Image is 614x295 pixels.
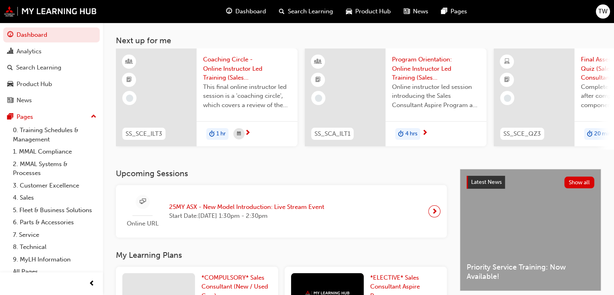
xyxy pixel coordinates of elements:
[10,158,100,179] a: 2. MMAL Systems & Processes
[587,129,593,139] span: duration-icon
[17,47,42,56] div: Analytics
[7,97,13,104] span: news-icon
[10,229,100,241] a: 7. Service
[3,44,100,59] a: Analytics
[220,3,272,20] a: guage-iconDashboard
[140,197,146,207] span: sessionType_ONLINE_URL-icon
[10,216,100,229] a: 6. Parts & Accessories
[7,32,13,39] span: guage-icon
[3,27,100,42] a: Dashboard
[209,129,215,139] span: duration-icon
[116,251,447,260] h3: My Learning Plans
[17,96,32,105] div: News
[7,48,13,55] span: chart-icon
[126,57,132,67] span: learningResourceType_INSTRUCTOR_LED-icon
[594,129,614,139] span: 20 mins
[471,179,502,185] span: Latest News
[226,6,232,17] span: guage-icon
[216,129,226,139] span: 1 hr
[451,7,467,16] span: Pages
[3,110,100,124] button: Pages
[314,129,350,139] span: SS_SCA_ILT1
[460,169,601,291] a: Latest NewsShow allPriority Service Training: Now Available!
[504,75,510,85] span: booktick-icon
[91,112,96,122] span: up-icon
[126,75,132,85] span: booktick-icon
[10,179,100,192] a: 3. Customer Excellence
[432,206,438,217] span: next-icon
[405,129,417,139] span: 4 hrs
[122,219,163,228] span: Online URL
[422,130,428,137] span: next-icon
[116,48,298,146] a: SS_SCE_ILT3Coaching Circle - Online Instructor Led Training (Sales Consultant Essential Program)T...
[126,129,162,139] span: SS_SCE_ILT3
[237,129,241,139] span: calendar-icon
[392,55,480,82] span: Program Orientation: Online Instructor Led Training (Sales Consultant Aspire Program)
[7,81,13,88] span: car-icon
[467,263,594,281] span: Priority Service Training: Now Available!
[467,176,594,189] a: Latest NewsShow all
[16,63,61,72] div: Search Learning
[598,7,608,16] span: TW
[315,95,322,102] span: learningRecordVerb_NONE-icon
[17,112,33,122] div: Pages
[235,7,266,16] span: Dashboard
[504,57,510,67] span: learningResourceType_ELEARNING-icon
[203,55,291,82] span: Coaching Circle - Online Instructor Led Training (Sales Consultant Essential Program)
[3,26,100,110] button: DashboardAnalyticsSearch LearningProduct HubNews
[17,80,52,89] div: Product Hub
[122,192,440,232] a: Online URL25MY ASX - New Model Introduction: Live Stream EventStart Date:[DATE] 1:30pm - 2:30pm
[435,3,474,20] a: pages-iconPages
[7,64,13,72] span: search-icon
[245,130,251,137] span: next-icon
[10,145,100,158] a: 1. MMAL Compliance
[398,129,404,139] span: duration-icon
[564,177,595,188] button: Show all
[10,265,100,278] a: All Pages
[504,95,511,102] span: learningRecordVerb_NONE-icon
[169,211,324,221] span: Start Date: [DATE] 1:30pm - 2:30pm
[339,3,397,20] a: car-iconProduct Hub
[89,279,95,289] span: prev-icon
[355,7,391,16] span: Product Hub
[3,93,100,108] a: News
[413,7,428,16] span: News
[7,114,13,121] span: pages-icon
[126,95,133,102] span: learningRecordVerb_NONE-icon
[10,204,100,217] a: 5. Fleet & Business Solutions
[279,6,285,17] span: search-icon
[288,7,333,16] span: Search Learning
[392,82,480,110] span: Online instructor led session introducing the Sales Consultant Aspire Program and outlining what ...
[315,57,321,67] span: learningResourceType_INSTRUCTOR_LED-icon
[10,253,100,266] a: 9. MyLH Information
[404,6,410,17] span: news-icon
[169,202,324,212] span: 25MY ASX - New Model Introduction: Live Stream Event
[596,4,610,19] button: TW
[3,77,100,92] a: Product Hub
[397,3,435,20] a: news-iconNews
[315,75,321,85] span: booktick-icon
[4,6,97,17] img: mmal
[10,192,100,204] a: 4. Sales
[116,169,447,178] h3: Upcoming Sessions
[305,48,486,146] a: SS_SCA_ILT1Program Orientation: Online Instructor Led Training (Sales Consultant Aspire Program)O...
[346,6,352,17] span: car-icon
[503,129,541,139] span: SS_SCE_QZ3
[203,82,291,110] span: This final online instructor led session is a 'coaching circle', which covers a review of the Sal...
[3,60,100,75] a: Search Learning
[10,124,100,145] a: 0. Training Schedules & Management
[103,36,614,45] h3: Next up for me
[10,241,100,253] a: 8. Technical
[441,6,447,17] span: pages-icon
[272,3,339,20] a: search-iconSearch Learning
